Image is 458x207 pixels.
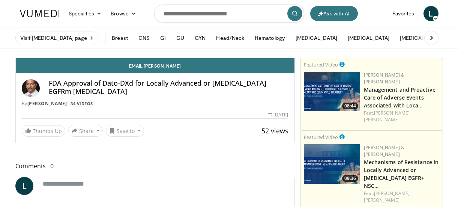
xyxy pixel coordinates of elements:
[106,125,144,137] button: Save to
[364,72,405,85] a: [PERSON_NAME] & [PERSON_NAME]
[342,175,358,182] span: 09:36
[22,125,65,137] a: Thumbs Up
[304,144,360,184] a: 09:36
[68,100,96,107] a: 34 Videos
[364,159,439,189] a: Mechanisms of Resistance in Locally Advanced or [MEDICAL_DATA] EGFR+ NSC…
[261,126,288,135] span: 52 views
[15,161,295,171] span: Comments 0
[190,30,210,45] button: GYN
[364,190,440,204] div: Feat.
[310,6,358,21] button: Ask with AI
[16,58,294,73] a: Email [PERSON_NAME]
[342,103,358,109] span: 08:44
[304,144,360,184] img: 84252362-9178-4a34-866d-0e9c845de9ea.jpeg.150x105_q85_crop-smart_upscale.jpg
[364,144,405,157] a: [PERSON_NAME] & [PERSON_NAME]
[364,116,399,123] a: [PERSON_NAME]
[343,30,394,45] button: [MEDICAL_DATA]
[364,110,440,123] div: Feat.
[64,6,107,21] a: Specialties
[154,5,304,23] input: Search topics, interventions
[304,72,360,111] a: 08:44
[395,30,446,45] button: [MEDICAL_DATA]
[106,6,141,21] a: Browse
[68,125,103,137] button: Share
[304,61,338,68] small: Featured Video
[304,134,338,141] small: Featured Video
[22,100,288,107] div: By
[212,30,249,45] button: Head/Neck
[27,100,67,107] a: [PERSON_NAME]
[423,6,438,21] a: L
[49,79,288,95] h4: FDA Approval of Dato-DXd for Locally Advanced or [MEDICAL_DATA] EGFRm [MEDICAL_DATA]
[374,110,411,116] a: [PERSON_NAME],
[364,197,399,203] a: [PERSON_NAME]
[268,112,288,118] div: [DATE]
[250,30,290,45] button: Hematology
[20,10,60,17] img: VuMedi Logo
[22,79,40,97] img: Avatar
[156,30,170,45] button: GI
[15,32,100,44] a: Visit [MEDICAL_DATA] page
[107,30,132,45] button: Breast
[134,30,154,45] button: CNS
[172,30,189,45] button: GU
[15,177,33,195] a: L
[304,72,360,111] img: da83c334-4152-4ba6-9247-1d012afa50e5.jpeg.150x105_q85_crop-smart_upscale.jpg
[374,190,411,196] a: [PERSON_NAME],
[364,86,435,109] a: Management and Proactive Care of Adverse Events Associated with Loca…
[388,6,419,21] a: Favorites
[291,30,342,45] button: [MEDICAL_DATA]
